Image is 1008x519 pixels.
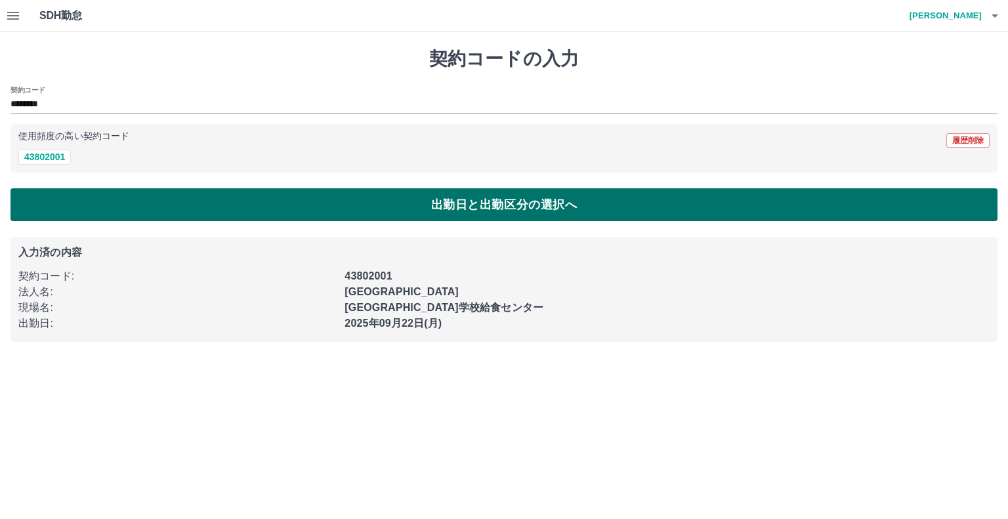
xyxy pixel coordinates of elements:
button: 43802001 [18,149,71,165]
p: 入力済の内容 [18,247,990,258]
b: 2025年09月22日(月) [345,318,442,329]
p: 契約コード : [18,268,337,284]
p: 出勤日 : [18,316,337,331]
button: 履歴削除 [946,133,990,148]
b: [GEOGRAPHIC_DATA]学校給食センター [345,302,543,313]
p: 使用頻度の高い契約コード [18,132,129,141]
b: 43802001 [345,270,392,281]
p: 法人名 : [18,284,337,300]
b: [GEOGRAPHIC_DATA] [345,286,459,297]
button: 出勤日と出勤区分の選択へ [10,188,997,221]
h1: 契約コードの入力 [10,48,997,70]
p: 現場名 : [18,300,337,316]
h2: 契約コード [10,85,45,95]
